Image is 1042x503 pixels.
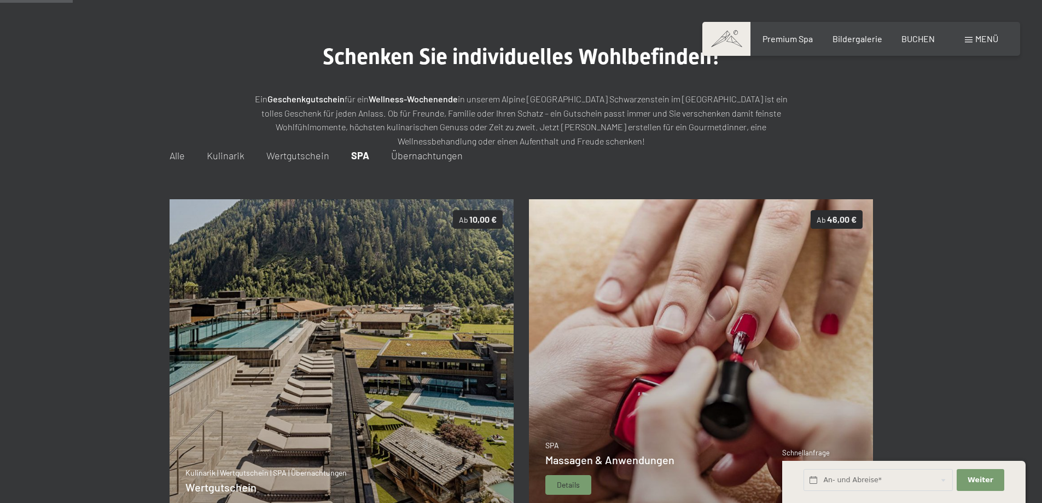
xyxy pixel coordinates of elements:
[901,33,935,44] a: BUCHEN
[762,33,813,44] a: Premium Spa
[782,448,830,457] span: Schnellanfrage
[957,469,1004,492] button: Weiter
[323,44,720,70] span: Schenken Sie individuelles Wohlbefinden!
[248,92,795,148] p: Ein für ein in unserem Alpine [GEOGRAPHIC_DATA] Schwarzenstein im [GEOGRAPHIC_DATA] ist ein tolle...
[975,33,998,44] span: Menü
[968,475,993,485] span: Weiter
[267,94,345,104] strong: Geschenkgutschein
[833,33,882,44] a: Bildergalerie
[369,94,458,104] strong: Wellness-Wochenende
